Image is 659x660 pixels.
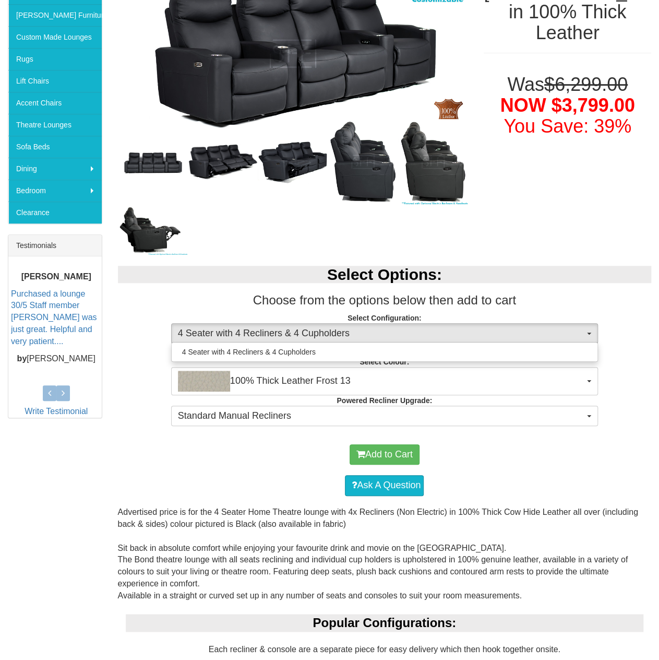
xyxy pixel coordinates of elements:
[337,396,432,405] strong: Powered Recliner Upgrade:
[544,74,628,95] del: $6,299.00
[171,406,598,427] button: Standard Manual Recliners
[8,180,102,202] a: Bedroom
[126,614,644,632] div: Popular Configurations:
[8,114,102,136] a: Theatre Lounges
[8,202,102,223] a: Clearance
[500,95,635,116] span: NOW $3,799.00
[8,136,102,158] a: Sofa Beds
[178,371,584,392] span: 100% Thick Leather Frost 13
[8,158,102,180] a: Dining
[25,407,88,416] a: Write Testimonial
[348,314,422,322] strong: Select Configuration:
[345,475,424,496] a: Ask A Question
[178,327,584,340] span: 4 Seater with 4 Recliners & 4 Cupholders
[327,266,442,283] b: Select Options:
[360,358,409,366] strong: Select Colour:
[171,323,598,344] button: 4 Seater with 4 Recliners & 4 Cupholders
[118,293,652,307] h3: Choose from the options below then add to cart
[504,115,631,137] font: You Save: 39%
[8,26,102,48] a: Custom Made Lounges
[178,409,584,423] span: Standard Manual Recliners
[182,347,316,357] span: 4 Seater with 4 Recliners & 4 Cupholders
[21,272,91,281] b: [PERSON_NAME]
[11,289,97,346] a: Purchased a lounge 30/5 Staff member [PERSON_NAME] was just great. Helpful and very patient....
[8,48,102,70] a: Rugs
[171,367,598,395] button: 100% Thick Leather Frost 13100% Thick Leather Frost 13
[350,444,420,465] button: Add to Cart
[8,70,102,92] a: Lift Chairs
[178,371,230,392] img: 100% Thick Leather Frost 13
[17,354,27,363] b: by
[8,235,102,256] div: Testimonials
[8,4,102,26] a: [PERSON_NAME] Furniture
[8,92,102,114] a: Accent Chairs
[11,353,102,365] p: [PERSON_NAME]
[484,74,651,136] h1: Was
